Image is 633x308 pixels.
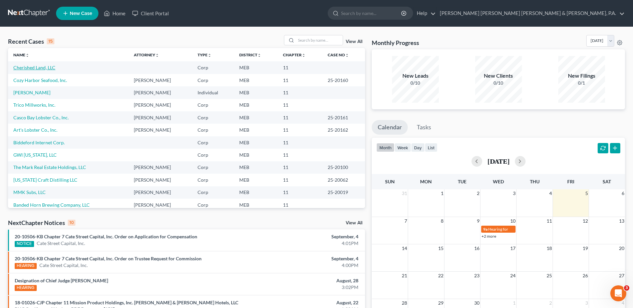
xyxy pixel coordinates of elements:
[346,39,362,44] a: View All
[248,240,358,247] div: 4:01PM
[436,7,625,19] a: [PERSON_NAME] [PERSON_NAME] [PERSON_NAME] & [PERSON_NAME], P.A.
[13,189,46,195] a: MMK Subs, LLC
[192,74,234,86] td: Corp
[208,53,212,57] i: unfold_more
[234,74,278,86] td: MEB
[322,111,365,124] td: 25-20161
[376,143,394,152] button: month
[39,262,88,269] a: Cate Street Capital, Inc.
[510,217,516,225] span: 10
[618,272,625,280] span: 27
[278,124,322,136] td: 11
[411,120,437,135] a: Tasks
[440,217,444,225] span: 8
[401,272,408,280] span: 21
[530,179,540,184] span: Thu
[128,74,192,86] td: [PERSON_NAME]
[234,149,278,161] td: MEB
[234,99,278,111] td: MEB
[234,86,278,99] td: MEB
[13,90,50,95] a: [PERSON_NAME]
[13,77,67,83] a: Cozy Harbor Seafood, Inc.
[234,186,278,199] td: MEB
[128,186,192,199] td: [PERSON_NAME]
[346,221,362,225] a: View All
[488,227,508,232] span: Hearing for
[248,284,358,291] div: 3:02PM
[510,244,516,252] span: 17
[192,149,234,161] td: Corp
[437,272,444,280] span: 22
[341,7,402,19] input: Search by name...
[425,143,437,152] button: list
[621,299,625,307] span: 4
[15,234,197,239] a: 20-10506-KB Chapter 7 Cate Street Capital, Inc. Order on Application for Compensation
[234,111,278,124] td: MEB
[234,124,278,136] td: MEB
[603,179,611,184] span: Sat
[624,285,629,291] span: 3
[476,189,480,197] span: 2
[192,61,234,74] td: Corp
[13,102,55,108] a: Trico Millworks, Inc.
[618,217,625,225] span: 13
[401,189,408,197] span: 31
[278,136,322,149] td: 11
[585,189,589,197] span: 5
[257,53,261,57] i: unfold_more
[322,74,365,86] td: 25-20160
[68,220,75,226] div: 10
[278,161,322,174] td: 11
[155,53,159,57] i: unfold_more
[13,65,55,70] a: Cherished Land, LLC
[234,199,278,211] td: MEB
[8,219,75,227] div: NextChapter Notices
[372,120,408,135] a: Calendar
[15,256,202,261] a: 20-10506-KB Chapter 7 Cate Street Capital, Inc. Order on Trustee Request for Commission
[192,86,234,99] td: Individual
[134,52,159,57] a: Attorneyunfold_more
[437,299,444,307] span: 29
[458,179,466,184] span: Tue
[475,72,522,80] div: New Clients
[278,174,322,186] td: 11
[322,161,365,174] td: 25-20100
[192,199,234,211] td: Corp
[248,255,358,262] div: September, 4
[413,7,436,19] a: Help
[239,52,261,57] a: Districtunfold_more
[322,174,365,186] td: 25-20062
[15,263,37,269] div: HEARING
[128,174,192,186] td: [PERSON_NAME]
[248,233,358,240] div: September, 4
[37,240,85,247] a: Cate Street Capital, Inc.
[582,272,589,280] span: 26
[128,99,192,111] td: [PERSON_NAME]
[394,143,411,152] button: week
[546,272,553,280] span: 25
[621,189,625,197] span: 6
[558,72,605,80] div: New Filings
[234,161,278,174] td: MEB
[404,217,408,225] span: 7
[473,244,480,252] span: 16
[385,179,395,184] span: Sun
[512,299,516,307] span: 1
[192,186,234,199] td: Corp
[392,80,439,86] div: 0/10
[488,158,510,165] h2: [DATE]
[278,149,322,161] td: 11
[475,80,522,86] div: 0/10
[473,299,480,307] span: 30
[192,124,234,136] td: Corp
[234,61,278,74] td: MEB
[13,152,57,158] a: GWI [US_STATE], LLC
[128,86,192,99] td: [PERSON_NAME]
[15,241,34,247] div: NOTICE
[13,115,69,120] a: Casco Bay Lobster Co., Inc.
[278,61,322,74] td: 11
[567,179,574,184] span: Fri
[610,285,626,301] iframe: Intercom live chat
[401,244,408,252] span: 14
[47,38,54,44] div: 15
